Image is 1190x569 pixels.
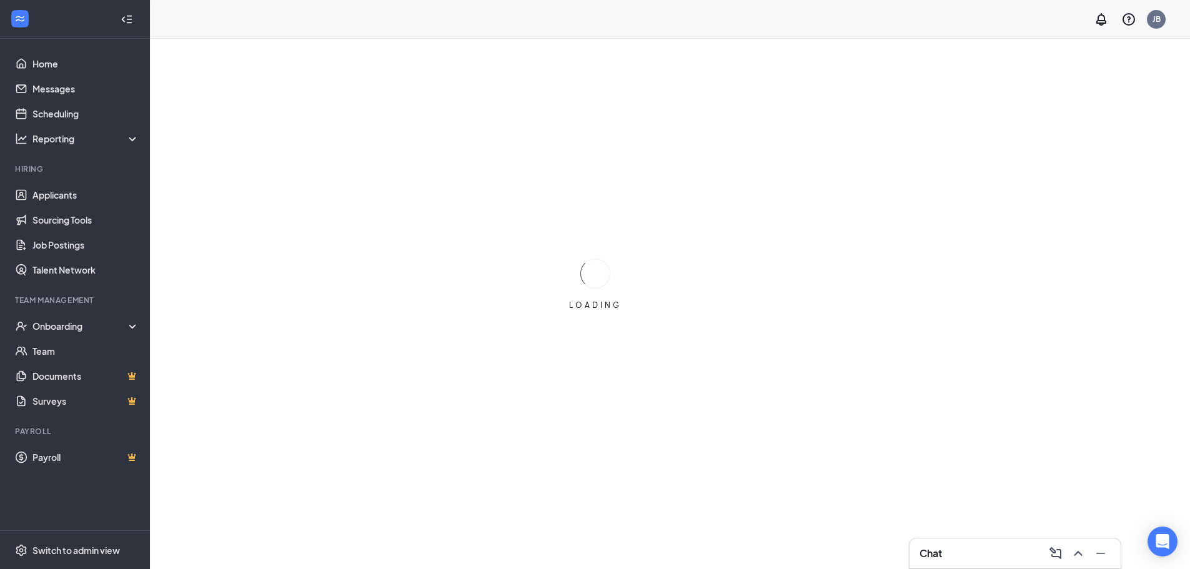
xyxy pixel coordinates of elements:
a: Applicants [32,182,139,207]
svg: ChevronUp [1071,546,1086,561]
a: Job Postings [32,232,139,257]
svg: UserCheck [15,320,27,332]
div: Reporting [32,132,140,145]
svg: QuestionInfo [1121,12,1136,27]
button: ChevronUp [1068,543,1088,563]
a: DocumentsCrown [32,364,139,388]
svg: Analysis [15,132,27,145]
h3: Chat [920,547,942,560]
svg: WorkstreamLogo [14,12,26,25]
div: Open Intercom Messenger [1148,527,1178,557]
svg: Minimize [1093,546,1108,561]
div: Hiring [15,164,137,174]
div: Payroll [15,426,137,437]
button: Minimize [1091,543,1111,563]
div: JB [1153,14,1161,24]
svg: Settings [15,544,27,557]
svg: Collapse [121,13,133,26]
a: Messages [32,76,139,101]
a: Sourcing Tools [32,207,139,232]
a: Scheduling [32,101,139,126]
svg: Notifications [1094,12,1109,27]
a: SurveysCrown [32,388,139,413]
a: Team [32,339,139,364]
div: Switch to admin view [32,544,120,557]
button: ComposeMessage [1046,543,1066,563]
a: Home [32,51,139,76]
svg: ComposeMessage [1048,546,1063,561]
a: PayrollCrown [32,445,139,470]
div: Team Management [15,295,137,305]
div: LOADING [564,300,627,310]
div: Onboarding [32,320,129,332]
a: Talent Network [32,257,139,282]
